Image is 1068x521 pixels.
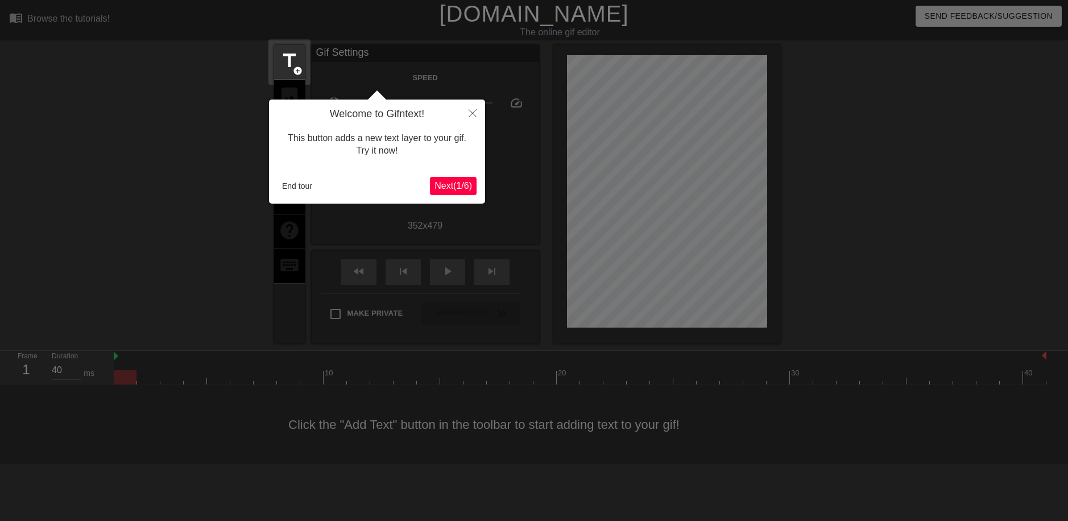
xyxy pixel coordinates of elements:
[460,100,485,126] button: Close
[278,177,317,195] button: End tour
[434,181,472,191] span: Next ( 1 / 6 )
[278,108,477,121] h4: Welcome to Gifntext!
[278,121,477,169] div: This button adds a new text layer to your gif. Try it now!
[430,177,477,195] button: Next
